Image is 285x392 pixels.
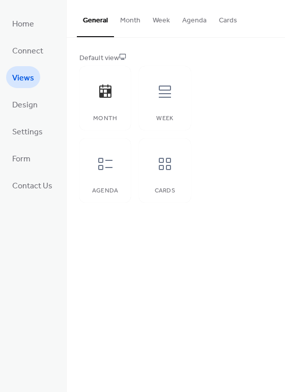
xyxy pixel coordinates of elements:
[90,187,121,194] div: Agenda
[6,147,37,169] a: Form
[90,115,121,122] div: Month
[6,12,40,34] a: Home
[6,66,40,88] a: Views
[12,178,52,194] span: Contact Us
[12,97,38,113] span: Design
[6,93,44,115] a: Design
[12,124,43,140] span: Settings
[149,187,180,194] div: Cards
[12,43,43,59] span: Connect
[79,53,270,64] div: Default view
[149,115,180,122] div: Week
[6,174,59,196] a: Contact Us
[6,120,49,142] a: Settings
[12,70,34,86] span: Views
[12,16,34,32] span: Home
[12,151,31,167] span: Form
[6,39,49,61] a: Connect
